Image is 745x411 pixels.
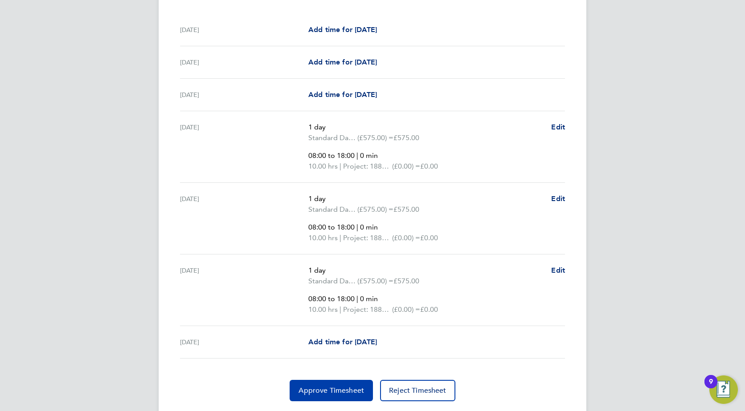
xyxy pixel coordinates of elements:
span: 0 min [360,223,378,231]
span: Standard Day Rate [308,276,357,286]
span: Project: 188682 - FCC [343,233,392,243]
span: 10.00 hrs [308,234,338,242]
div: [DATE] [180,337,308,347]
a: Edit [551,193,565,204]
span: Standard Day Rate [308,204,357,215]
span: Add time for [DATE] [308,338,377,346]
span: (£0.00) = [392,162,420,170]
span: 10.00 hrs [308,162,338,170]
span: Standard Day Rate [308,133,357,143]
span: Add time for [DATE] [308,90,377,99]
span: 08:00 to 18:00 [308,151,355,160]
span: | [340,162,341,170]
span: 0 min [360,151,378,160]
span: £0.00 [420,234,438,242]
div: 9 [709,382,713,393]
span: Approve Timesheet [299,386,364,395]
span: 10.00 hrs [308,305,338,314]
span: | [356,151,358,160]
span: Project: 188682 - FCC [343,161,392,172]
span: | [340,305,341,314]
span: Edit [551,194,565,203]
span: Edit [551,123,565,131]
span: 08:00 to 18:00 [308,223,355,231]
span: Project: 188682 - FCC [343,304,392,315]
span: | [340,234,341,242]
span: £0.00 [420,305,438,314]
a: Add time for [DATE] [308,337,377,347]
a: Edit [551,265,565,276]
span: (£575.00) = [357,133,393,142]
span: £575.00 [393,133,419,142]
p: 1 day [308,193,544,204]
span: Add time for [DATE] [308,58,377,66]
span: £575.00 [393,277,419,285]
p: 1 day [308,122,544,133]
button: Reject Timesheet [380,380,455,401]
div: [DATE] [180,122,308,172]
a: Add time for [DATE] [308,24,377,35]
button: Open Resource Center, 9 new notifications [709,375,738,404]
span: £0.00 [420,162,438,170]
p: 1 day [308,265,544,276]
span: £575.00 [393,205,419,214]
div: [DATE] [180,57,308,68]
div: [DATE] [180,265,308,315]
span: 0 min [360,294,378,303]
span: (£0.00) = [392,234,420,242]
span: (£575.00) = [357,277,393,285]
div: [DATE] [180,24,308,35]
span: | [356,223,358,231]
span: Reject Timesheet [389,386,446,395]
a: Add time for [DATE] [308,89,377,100]
span: Add time for [DATE] [308,25,377,34]
span: (£0.00) = [392,305,420,314]
div: [DATE] [180,193,308,243]
button: Approve Timesheet [290,380,373,401]
span: Edit [551,266,565,274]
a: Add time for [DATE] [308,57,377,68]
span: (£575.00) = [357,205,393,214]
span: | [356,294,358,303]
span: 08:00 to 18:00 [308,294,355,303]
div: [DATE] [180,89,308,100]
a: Edit [551,122,565,133]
